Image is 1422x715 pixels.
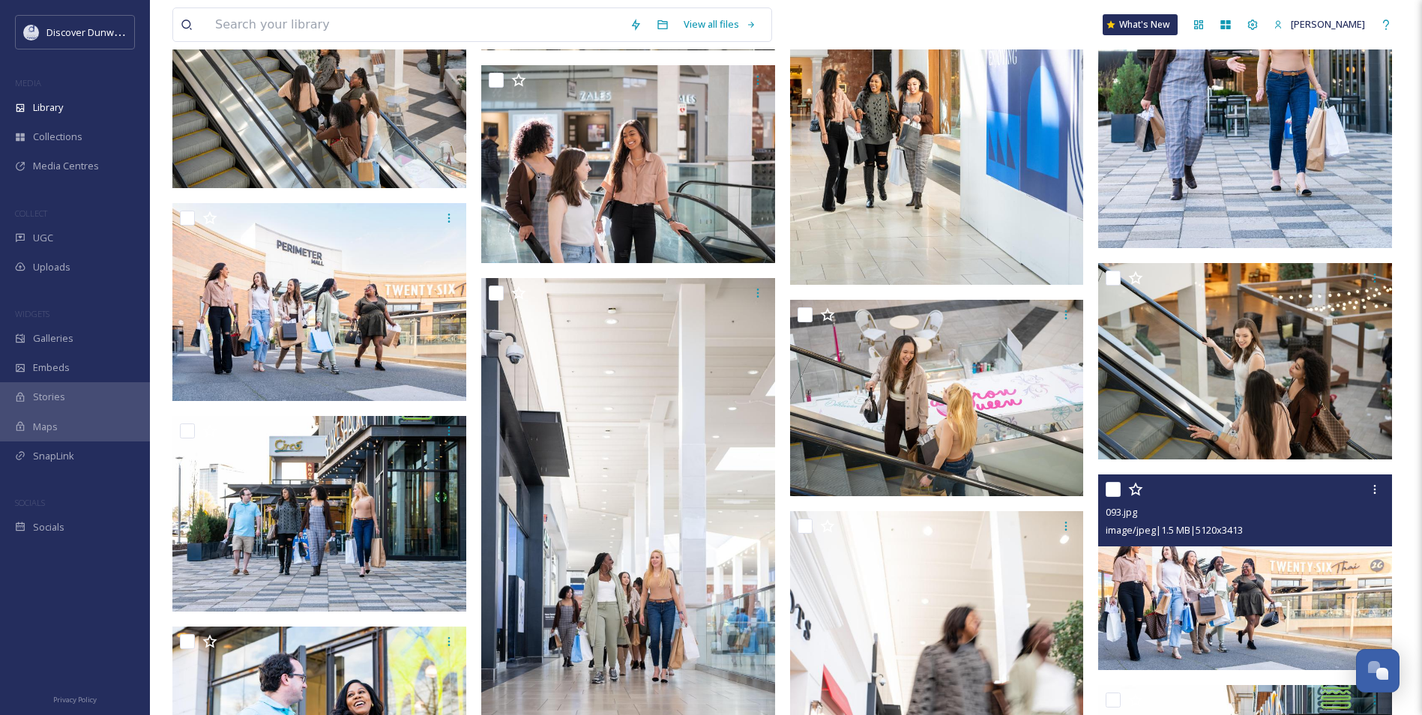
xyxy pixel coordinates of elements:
[24,25,39,40] img: 696246f7-25b9-4a35-beec-0db6f57a4831.png
[1103,14,1178,35] a: What's New
[15,77,41,88] span: MEDIA
[33,390,65,404] span: Stories
[1106,505,1137,519] span: 093.jpg
[481,65,778,263] img: 122.jpg
[15,497,45,508] span: SOCIALS
[46,25,136,39] span: Discover Dunwoody
[172,203,469,401] img: 094.jpg
[33,420,58,434] span: Maps
[1098,474,1392,671] img: 093.jpg
[33,331,73,346] span: Galleries
[172,416,466,612] img: 102.jpg
[33,130,82,144] span: Collections
[33,520,64,534] span: Socials
[53,690,97,708] a: Privacy Policy
[33,100,63,115] span: Library
[1356,649,1400,693] button: Open Chat
[1098,263,1392,459] img: 121.jpg
[33,231,53,245] span: UGC
[33,260,70,274] span: Uploads
[33,449,74,463] span: SnapLink
[1291,17,1365,31] span: [PERSON_NAME]
[1266,10,1373,39] a: [PERSON_NAME]
[790,300,1084,496] img: 120.jpg
[15,308,49,319] span: WIDGETS
[1106,523,1243,537] span: image/jpeg | 1.5 MB | 5120 x 3413
[53,695,97,705] span: Privacy Policy
[676,10,764,39] a: View all files
[33,360,70,375] span: Embeds
[33,159,99,173] span: Media Centres
[15,208,47,219] span: COLLECT
[208,8,622,41] input: Search your library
